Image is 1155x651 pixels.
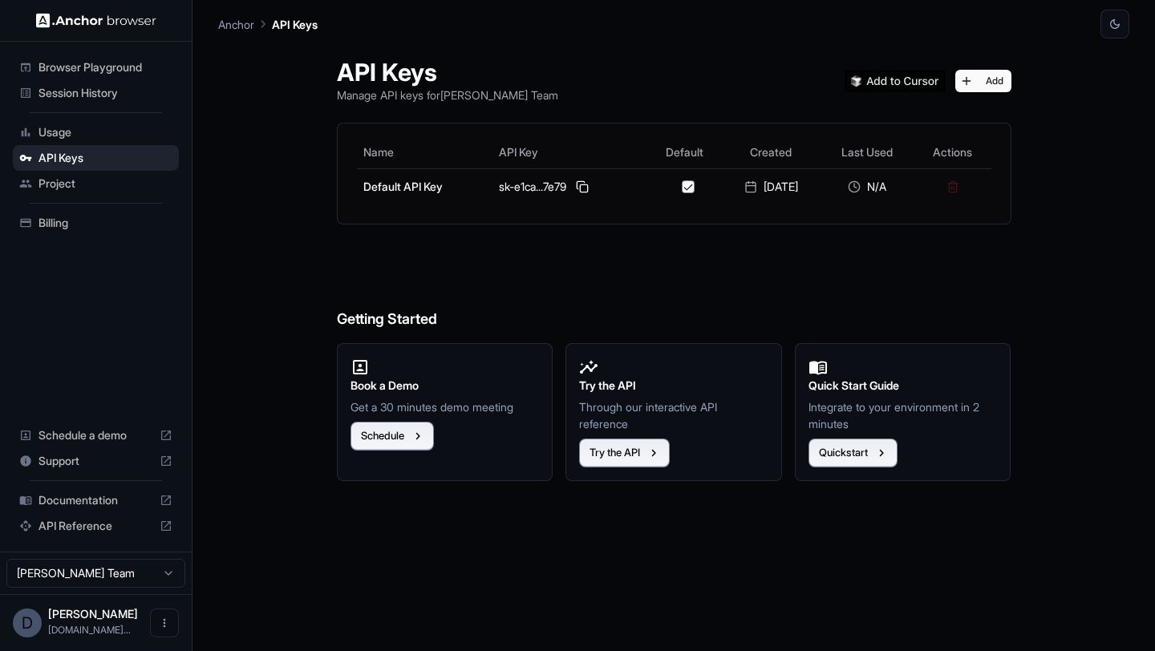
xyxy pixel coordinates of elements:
span: Session History [38,85,172,101]
span: helthcare.techai@gmail.com [48,624,131,636]
h2: Quick Start Guide [808,377,998,394]
th: Default [648,136,723,168]
div: Documentation [13,487,179,513]
div: N/A [826,179,908,195]
h2: Book a Demo [351,377,540,394]
p: API Keys [272,16,318,33]
span: Usage [38,124,172,140]
span: Documentation [38,492,153,508]
span: Support [38,453,153,469]
p: Integrate to your environment in 2 minutes [808,398,998,432]
button: Add [955,70,1011,92]
span: Browser Playground [38,59,172,75]
div: API Keys [13,145,179,171]
span: Billing [38,215,172,231]
td: Default API Key [357,168,492,204]
div: D [13,609,42,637]
span: API Keys [38,150,172,166]
p: Through our interactive API reference [579,398,768,432]
div: Browser Playground [13,55,179,80]
button: Quickstart [808,439,898,467]
nav: breadcrumb [218,15,318,33]
h6: Getting Started [337,244,1011,331]
img: Anchor Logo [36,13,156,28]
div: API Reference [13,513,179,539]
div: Project [13,171,179,196]
button: Schedule [351,422,434,451]
th: Created [722,136,820,168]
button: Open menu [150,609,179,637]
div: Usage [13,119,179,145]
span: Schedule a demo [38,427,153,443]
th: API Key [492,136,648,168]
th: Actions [914,136,991,168]
button: Try the API [579,439,670,467]
th: Last Used [820,136,914,168]
span: Project [38,176,172,192]
button: Copy API key [573,177,592,196]
span: Dhruv Pathak [48,607,138,621]
div: [DATE] [728,179,813,195]
h2: Try the API [579,377,768,394]
div: Support [13,448,179,474]
div: Session History [13,80,179,106]
p: Anchor [218,16,254,33]
th: Name [357,136,492,168]
p: Get a 30 minutes demo meeting [351,398,540,415]
div: sk-e1ca...7e79 [499,177,642,196]
span: API Reference [38,518,153,534]
img: Add anchorbrowser MCP server to Cursor [845,70,946,92]
p: Manage API keys for [PERSON_NAME] Team [337,87,558,103]
h1: API Keys [337,58,558,87]
div: Billing [13,210,179,236]
div: Schedule a demo [13,423,179,448]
